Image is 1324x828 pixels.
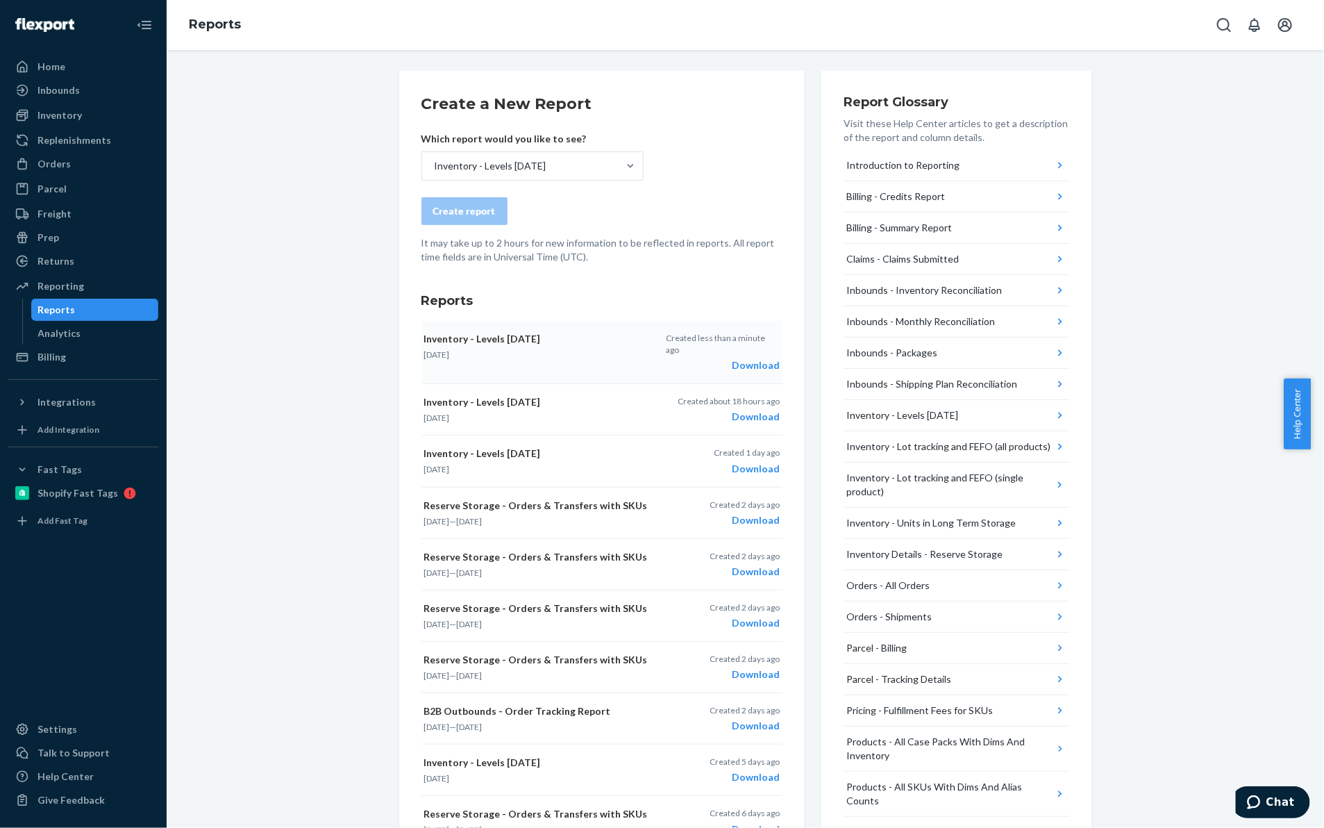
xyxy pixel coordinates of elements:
[846,440,1051,454] div: Inventory - Lot tracking and FEFO (all products)
[8,742,158,764] button: Talk to Support
[421,93,782,115] h2: Create a New Report
[37,424,99,436] div: Add Integration
[8,275,158,297] a: Reporting
[844,338,1070,369] button: Inbounds - Packages
[710,602,780,613] p: Created 2 days ago
[8,482,158,504] a: Shopify Fast Tags
[421,488,782,539] button: Reserve Storage - Orders & Transfers with SKUs[DATE]—[DATE]Created 2 days agoDownload
[710,653,780,665] p: Created 2 days ago
[421,321,782,384] button: Inventory - Levels [DATE][DATE]Created less than a minute agoDownload
[37,108,82,122] div: Inventory
[846,672,951,686] div: Parcel - Tracking Details
[178,5,252,45] ol: breadcrumbs
[424,653,659,667] p: Reserve Storage - Orders & Transfers with SKUs
[710,616,780,630] div: Download
[37,486,118,500] div: Shopify Fast Tags
[844,539,1070,570] button: Inventory Details - Reserve Storage
[1284,379,1311,449] span: Help Center
[710,807,780,819] p: Created 6 days ago
[846,516,1016,530] div: Inventory - Units in Long Term Storage
[8,419,158,441] a: Add Integration
[424,602,659,615] p: Reserve Storage - Orders & Transfers with SKUs
[846,610,932,624] div: Orders - Shipments
[844,633,1070,664] button: Parcel - Billing
[424,499,659,513] p: Reserve Storage - Orders & Transfers with SKUs
[8,250,158,272] a: Returns
[189,17,241,32] a: Reports
[37,157,71,171] div: Orders
[424,550,659,564] p: Reserve Storage - Orders & Transfers with SKUs
[844,213,1070,244] button: Billing - Summary Report
[421,292,782,310] h3: Reports
[424,413,450,423] time: [DATE]
[844,117,1070,144] p: Visit these Help Center articles to get a description of the report and column details.
[457,619,483,629] time: [DATE]
[666,358,779,372] div: Download
[457,722,483,732] time: [DATE]
[424,568,450,578] time: [DATE]
[421,384,782,436] button: Inventory - Levels [DATE][DATE]Created about 18 hours agoDownload
[844,369,1070,400] button: Inbounds - Shipping Plan Reconciliation
[710,719,780,733] div: Download
[710,770,780,784] div: Download
[8,458,158,481] button: Fast Tags
[421,436,782,487] button: Inventory - Levels [DATE][DATE]Created 1 day agoDownload
[424,618,659,630] p: —
[37,83,80,97] div: Inbounds
[424,773,450,784] time: [DATE]
[424,567,659,579] p: —
[846,158,960,172] div: Introduction to Reporting
[424,464,450,474] time: [DATE]
[1236,786,1310,821] iframe: Opens a widget where you can chat to one of our agents
[421,132,644,146] p: Which report would you like to see?
[424,704,659,718] p: B2B Outbounds - Order Tracking Report
[421,236,782,264] p: It may take up to 2 hours for new information to be reflected in reports. All report time fields ...
[421,197,508,225] button: Create report
[846,377,1017,391] div: Inbounds - Shipping Plan Reconciliation
[8,226,158,249] a: Prep
[710,513,780,527] div: Download
[424,756,659,770] p: Inventory - Levels [DATE]
[666,332,779,356] p: Created less than a minute ago
[710,499,780,511] p: Created 2 days ago
[424,447,659,461] p: Inventory - Levels [DATE]
[710,565,780,579] div: Download
[8,391,158,413] button: Integrations
[37,746,110,760] div: Talk to Support
[714,447,780,458] p: Created 1 day ago
[38,303,76,317] div: Reports
[421,745,782,796] button: Inventory - Levels [DATE][DATE]Created 5 days agoDownload
[8,203,158,225] a: Freight
[8,510,158,532] a: Add Fast Tag
[846,252,959,266] div: Claims - Claims Submitted
[421,539,782,590] button: Reserve Storage - Orders & Transfers with SKUs[DATE]—[DATE]Created 2 days agoDownload
[844,772,1070,817] button: Products - All SKUs With Dims And Alias Counts
[37,395,96,409] div: Integrations
[710,668,780,681] div: Download
[678,395,780,407] p: Created about 18 hours ago
[846,735,1054,763] div: Products - All Case Packs With Dims And Inventory
[37,133,111,147] div: Replenishments
[457,670,483,681] time: [DATE]
[424,670,659,681] p: —
[8,789,158,811] button: Give Feedback
[424,349,450,360] time: [DATE]
[433,204,496,218] div: Create report
[424,516,450,527] time: [DATE]
[37,60,65,74] div: Home
[844,508,1070,539] button: Inventory - Units in Long Term Storage
[424,722,450,732] time: [DATE]
[8,79,158,101] a: Inbounds
[846,780,1053,808] div: Products - All SKUs With Dims And Alias Counts
[846,190,945,204] div: Billing - Credits Report
[424,670,450,681] time: [DATE]
[37,722,77,736] div: Settings
[421,693,782,745] button: B2B Outbounds - Order Tracking Report[DATE]—[DATE]Created 2 days agoDownload
[844,181,1070,213] button: Billing - Credits Report
[421,642,782,693] button: Reserve Storage - Orders & Transfers with SKUs[DATE]—[DATE]Created 2 days agoDownload
[8,178,158,200] a: Parcel
[1271,11,1299,39] button: Open account menu
[8,346,158,368] a: Billing
[424,807,659,821] p: Reserve Storage - Orders & Transfers with SKUs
